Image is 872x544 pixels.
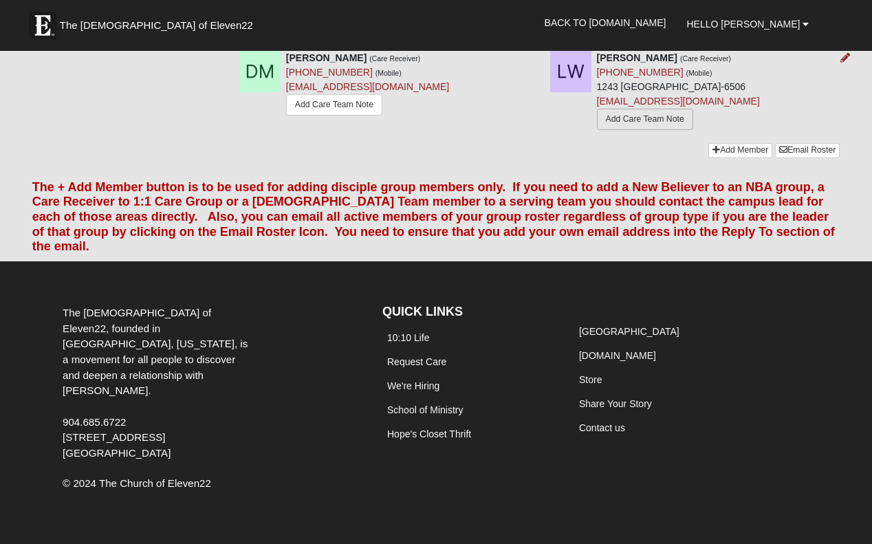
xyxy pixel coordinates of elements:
span: [GEOGRAPHIC_DATA] [63,447,171,459]
a: 10:10 Life [387,332,430,343]
a: [GEOGRAPHIC_DATA] [579,326,679,337]
img: Eleven22 logo [29,12,56,39]
a: [PHONE_NUMBER] [597,67,684,78]
a: Back to [DOMAIN_NAME] [534,6,677,40]
span: Hello [PERSON_NAME] [686,19,800,30]
a: We're Hiring [387,380,439,391]
a: Store [579,374,602,385]
a: Hello [PERSON_NAME] [676,7,819,41]
a: Add Member [708,143,772,157]
small: (Care Receiver) [680,54,731,63]
a: School of Ministry [387,404,463,415]
a: Request Care [387,356,446,367]
a: [EMAIL_ADDRESS][DOMAIN_NAME] [597,96,760,107]
h4: QUICK LINKS [382,305,554,320]
div: The [DEMOGRAPHIC_DATA] of Eleven22, founded in [GEOGRAPHIC_DATA], [US_STATE], is a movement for a... [52,305,265,461]
span: The [DEMOGRAPHIC_DATA] of Eleven22 [60,19,253,32]
span: © 2024 The Church of Eleven22 [63,477,211,489]
small: (Mobile) [686,69,712,77]
a: Hope's Closet Thrift [387,428,471,439]
a: [DOMAIN_NAME] [579,350,656,361]
a: Add Care Team Note [597,109,693,130]
a: The [DEMOGRAPHIC_DATA] of Eleven22 [22,5,297,39]
strong: [PERSON_NAME] [597,52,677,63]
a: [EMAIL_ADDRESS][DOMAIN_NAME] [286,81,449,92]
a: [PHONE_NUMBER] [286,67,373,78]
a: Email Roster [775,143,840,157]
a: Add Care Team Note [286,94,382,116]
strong: [PERSON_NAME] [286,52,367,63]
small: (Care Receiver) [369,54,420,63]
font: The + Add Member button is to be used for adding disciple group members only. If you need to add ... [32,180,835,253]
a: Contact us [579,422,625,433]
div: 1243 [GEOGRAPHIC_DATA]-6506 [597,51,760,133]
a: Share Your Story [579,398,652,409]
small: (Mobile) [375,69,402,77]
